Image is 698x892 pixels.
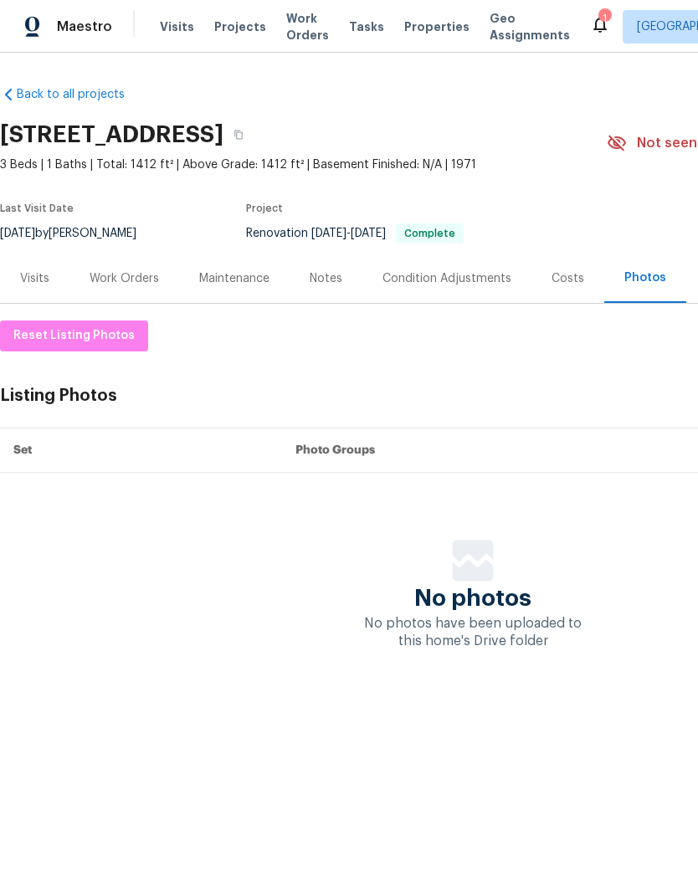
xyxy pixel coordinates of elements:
div: Notes [310,270,342,287]
span: Properties [404,18,470,35]
span: Work Orders [286,10,329,44]
span: Geo Assignments [490,10,570,44]
div: Condition Adjustments [382,270,511,287]
span: [DATE] [351,228,386,239]
div: Visits [20,270,49,287]
span: Reset Listing Photos [13,326,135,346]
span: Visits [160,18,194,35]
button: Copy Address [223,120,254,150]
span: - [311,228,386,239]
div: Photos [624,269,666,286]
div: Maintenance [199,270,269,287]
span: Complete [398,228,462,238]
span: Maestro [57,18,112,35]
span: [DATE] [311,228,346,239]
span: Tasks [349,21,384,33]
span: No photos have been uploaded to this home's Drive folder [364,617,582,648]
span: Projects [214,18,266,35]
span: Project [246,203,283,213]
div: Work Orders [90,270,159,287]
span: Renovation [246,228,464,239]
div: Costs [552,270,584,287]
span: No photos [414,590,531,607]
div: 1 [598,10,610,27]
